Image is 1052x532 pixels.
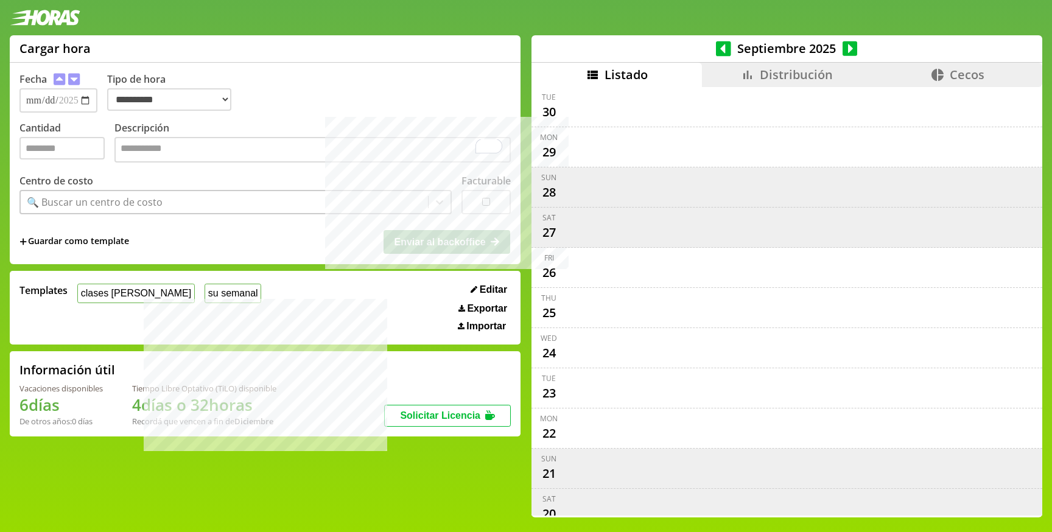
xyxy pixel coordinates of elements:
[19,137,105,159] input: Cantidad
[400,410,480,421] span: Solicitar Licencia
[19,174,93,187] label: Centro de costo
[107,88,231,111] select: Tipo de hora
[539,142,559,162] div: 29
[542,373,556,383] div: Tue
[541,453,556,464] div: Sun
[19,40,91,57] h1: Cargar hora
[539,504,559,523] div: 20
[19,235,129,248] span: +Guardar como template
[539,303,559,323] div: 25
[132,394,276,416] h1: 4 días o 32 horas
[19,383,103,394] div: Vacaciones disponibles
[539,183,559,202] div: 28
[19,394,103,416] h1: 6 días
[19,362,115,378] h2: Información útil
[539,424,559,443] div: 22
[467,303,507,314] span: Exportar
[467,284,511,296] button: Editar
[541,333,557,343] div: Wed
[19,416,103,427] div: De otros años: 0 días
[531,87,1042,516] div: scrollable content
[542,212,556,223] div: Sat
[205,284,261,303] button: su semanal
[19,72,47,86] label: Fecha
[542,494,556,504] div: Sat
[27,195,163,209] div: 🔍 Buscar un centro de costo
[731,40,843,57] span: Septiembre 2025
[539,464,559,483] div: 21
[541,293,556,303] div: Thu
[466,321,506,332] span: Importar
[461,174,511,187] label: Facturable
[539,102,559,122] div: 30
[540,413,558,424] div: Mon
[539,383,559,403] div: 23
[542,92,556,102] div: Tue
[480,284,507,295] span: Editar
[541,172,556,183] div: Sun
[19,121,114,166] label: Cantidad
[19,284,68,297] span: Templates
[77,284,195,303] button: clases [PERSON_NAME]
[540,132,558,142] div: Mon
[539,223,559,242] div: 27
[114,137,511,163] textarea: To enrich screen reader interactions, please activate Accessibility in Grammarly extension settings
[10,10,80,26] img: logotipo
[455,303,511,315] button: Exportar
[19,235,27,248] span: +
[114,121,511,166] label: Descripción
[539,263,559,282] div: 26
[950,66,984,83] span: Cecos
[107,72,241,113] label: Tipo de hora
[132,416,276,427] div: Recordá que vencen a fin de
[544,253,554,263] div: Fri
[384,405,511,427] button: Solicitar Licencia
[539,343,559,363] div: 24
[760,66,833,83] span: Distribución
[234,416,273,427] b: Diciembre
[605,66,648,83] span: Listado
[132,383,276,394] div: Tiempo Libre Optativo (TiLO) disponible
